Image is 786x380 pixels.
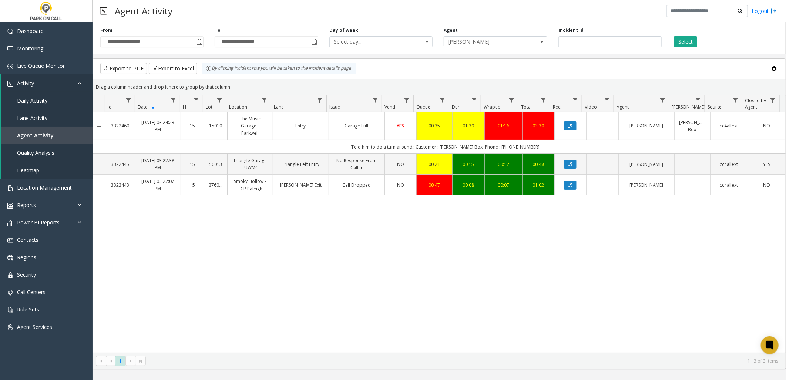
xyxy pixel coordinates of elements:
button: Export to PDF [100,63,147,74]
span: Video [585,104,597,110]
button: Export to Excel [149,63,197,74]
img: 'icon' [7,324,13,330]
a: Lot Filter Menu [215,95,225,105]
a: 00:48 [527,161,550,168]
span: Call Centers [17,289,46,296]
a: Agent Activity [1,127,93,144]
span: Quality Analysis [17,149,54,156]
span: NO [763,182,770,188]
a: 01:39 [457,122,480,129]
a: 15 [185,161,199,168]
a: YES [389,122,412,129]
a: Closed by Agent Filter Menu [768,95,778,105]
a: cc4allext [715,122,743,129]
span: Regions [17,254,36,261]
div: 00:47 [421,181,448,189]
a: 276030 [209,181,223,189]
h3: Agent Activity [111,2,176,20]
img: logout [771,7,777,15]
a: Source Filter Menu [730,95,740,105]
span: Lane [274,104,284,110]
span: Daily Activity [17,97,47,104]
span: Vend [385,104,396,110]
a: Lane Filter Menu [315,95,325,105]
img: 'icon' [7,63,13,69]
span: Agent Services [17,323,52,330]
span: Dashboard [17,27,44,34]
span: Power BI Reports [17,219,60,226]
span: NO [763,123,770,129]
a: [PERSON_NAME] Box [679,119,706,133]
span: Live Queue Monitor [17,62,65,69]
a: [DATE] 03:22:38 PM [140,157,176,171]
a: Triangle Garage - UWMC [232,157,268,171]
a: 00:08 [457,181,480,189]
img: 'icon' [7,255,13,261]
a: Location Filter Menu [259,95,269,105]
img: infoIcon.svg [206,66,212,71]
img: 'icon' [7,81,13,87]
a: Lane Activity [1,109,93,127]
a: 15 [185,181,199,189]
a: NO [753,181,781,189]
span: Reports [17,201,36,209]
a: 3322445 [110,161,131,168]
a: 15 [185,122,199,129]
a: cc4allext [715,161,743,168]
a: Wrapup Filter Menu [507,95,517,105]
span: Page 1 [115,356,125,366]
label: Incident Id [558,27,584,34]
a: 03:30 [527,122,550,129]
a: 00:21 [421,161,448,168]
td: Told him to do a turn around.; Customer : [PERSON_NAME] Box; Phone : [PHONE_NUMBER] [105,140,786,154]
a: [PERSON_NAME] Exit [278,181,324,189]
a: NO [389,161,412,168]
a: [PERSON_NAME] [623,161,670,168]
a: Queue Filter Menu [437,95,447,105]
img: 'icon' [7,185,13,191]
a: 3322443 [110,181,131,189]
a: Agent Filter Menu [658,95,668,105]
a: Vend Filter Menu [402,95,412,105]
span: [PERSON_NAME] [672,104,706,110]
a: Heatmap [1,161,93,179]
span: H [183,104,186,110]
div: 01:02 [527,181,550,189]
a: Activity [1,74,93,92]
span: Total [521,104,532,110]
a: 15010 [209,122,223,129]
a: YES [753,161,781,168]
span: NO [397,182,404,188]
span: Issue [329,104,340,110]
a: Call Dropped [333,181,380,189]
span: Lane Activity [17,114,47,121]
label: From [100,27,112,34]
a: Issue Filter Menu [370,95,380,105]
img: 'icon' [7,290,13,296]
a: NO [389,181,412,189]
a: 00:15 [457,161,480,168]
label: Day of week [329,27,358,34]
span: Activity [17,80,34,87]
a: Dur Filter Menu [469,95,479,105]
img: 'icon' [7,29,13,34]
a: cc4allext [715,181,743,189]
div: Data table [93,95,786,353]
img: pageIcon [100,2,107,20]
a: 00:07 [489,181,518,189]
a: Smoky Hollow - TCP Raleigh [232,178,268,192]
span: Sortable [150,104,156,110]
a: 01:16 [489,122,518,129]
span: Source [708,104,722,110]
a: 00:35 [421,122,448,129]
span: Location Management [17,184,72,191]
span: Toggle popup [310,37,318,47]
a: Collapse Details [93,123,105,129]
